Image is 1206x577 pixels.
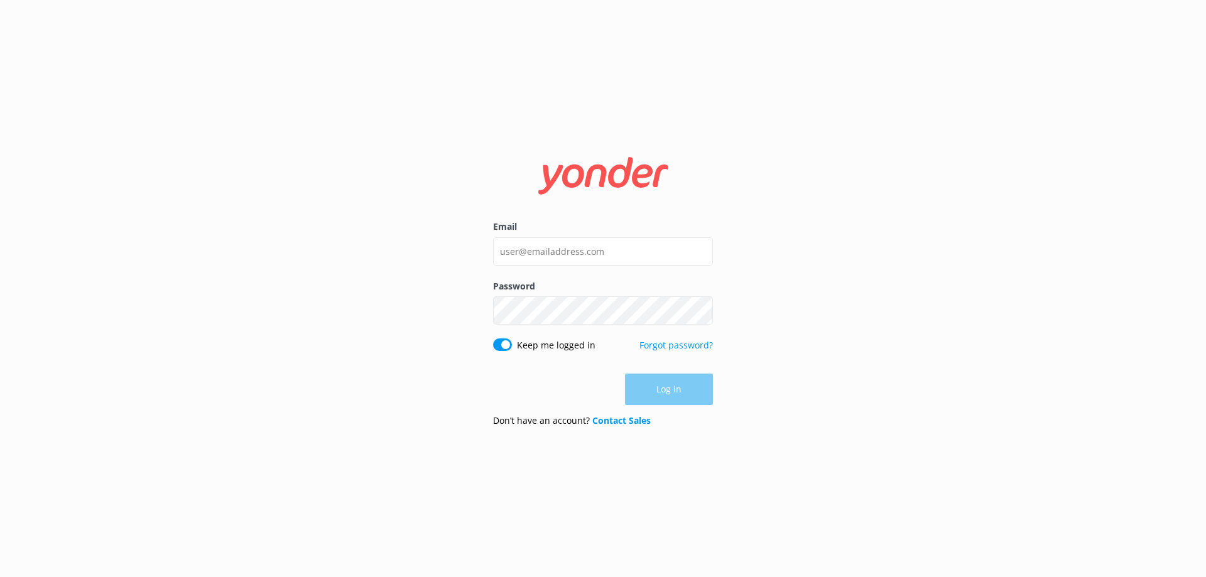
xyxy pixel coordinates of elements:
p: Don’t have an account? [493,414,651,428]
a: Contact Sales [592,414,651,426]
label: Email [493,220,713,234]
input: user@emailaddress.com [493,237,713,266]
label: Keep me logged in [517,338,595,352]
a: Forgot password? [639,339,713,351]
button: Show password [688,298,713,323]
label: Password [493,279,713,293]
